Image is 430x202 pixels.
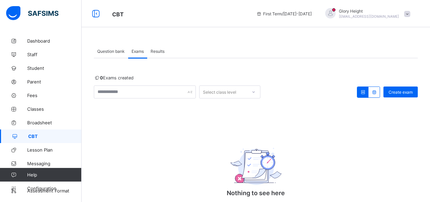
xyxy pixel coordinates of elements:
[389,90,413,95] span: Create exam
[256,11,312,16] span: session/term information
[27,79,82,84] span: Parent
[112,11,124,18] span: CBT
[319,8,414,19] div: GloryHeight
[94,75,134,80] span: Exams created
[151,49,165,54] span: Results
[27,147,82,153] span: Lesson Plan
[28,134,82,139] span: CBT
[100,75,103,80] b: 0
[188,189,324,197] p: Nothing to see here
[27,65,82,71] span: Student
[27,38,82,44] span: Dashboard
[27,120,82,125] span: Broadsheet
[27,161,82,166] span: Messaging
[339,14,399,18] span: [EMAIL_ADDRESS][DOMAIN_NAME]
[27,106,82,112] span: Classes
[27,172,81,177] span: Help
[27,186,81,191] span: Configuration
[132,49,144,54] span: Exams
[339,9,399,14] span: Glory Height
[27,93,82,98] span: Fees
[97,49,125,54] span: Question bank
[27,52,82,57] span: Staff
[230,148,281,185] img: empty_exam.25ac31c7e64bfa8fcc0a6b068b22d071.svg
[203,86,236,98] div: Select class level
[6,6,58,20] img: safsims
